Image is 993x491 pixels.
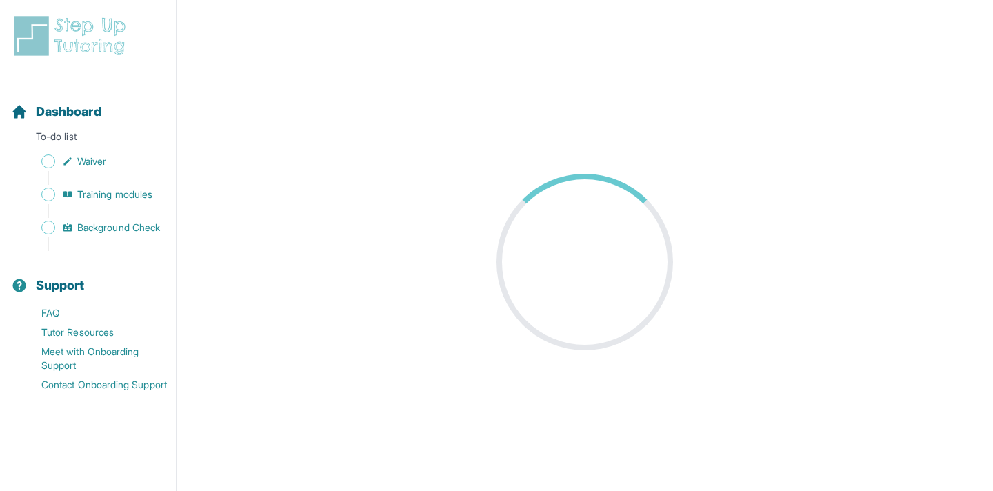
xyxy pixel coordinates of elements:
[11,102,101,121] a: Dashboard
[11,375,176,394] a: Contact Onboarding Support
[36,276,85,295] span: Support
[11,152,176,171] a: Waiver
[77,154,106,168] span: Waiver
[11,323,176,342] a: Tutor Resources
[6,80,170,127] button: Dashboard
[77,221,160,234] span: Background Check
[11,218,176,237] a: Background Check
[77,188,152,201] span: Training modules
[6,254,170,301] button: Support
[6,130,170,149] p: To-do list
[11,342,176,375] a: Meet with Onboarding Support
[11,14,134,58] img: logo
[11,303,176,323] a: FAQ
[11,185,176,204] a: Training modules
[36,102,101,121] span: Dashboard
